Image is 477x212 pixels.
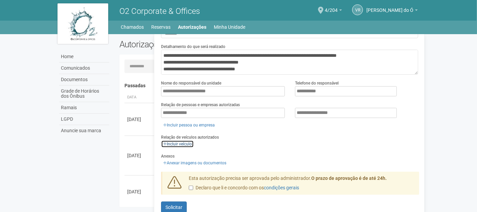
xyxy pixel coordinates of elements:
span: Solicitar [165,205,182,210]
a: [PERSON_NAME] do Ó [366,8,418,14]
label: Relação de pessoas e empresas autorizadas [161,102,240,108]
a: Anuncie sua marca [59,125,109,136]
input: Declaro que li e concordo com oscondições gerais [189,186,193,190]
a: LGPD [59,114,109,125]
span: 4/204 [325,1,338,13]
label: Nome do responsável da unidade [161,80,221,86]
div: [DATE] [127,116,152,123]
div: Esta autorização precisa ser aprovada pelo administrador. [184,175,419,195]
span: Viviane Rocha do Ó [366,1,413,13]
a: 4/204 [325,8,342,14]
a: Autorizações [178,22,206,32]
a: Minha Unidade [214,22,245,32]
a: Home [59,51,109,63]
h4: Passadas [124,83,414,88]
a: Reservas [151,22,171,32]
div: [DATE] [127,152,152,159]
a: Incluir veículo [161,140,194,148]
th: Data [124,92,155,103]
img: logo.jpg [58,3,108,44]
a: Anexar imagens ou documentos [161,159,228,167]
a: VR [352,4,363,15]
span: O2 Corporate & Offices [119,6,200,16]
label: Anexos [161,153,175,159]
a: Ramais [59,102,109,114]
h2: Autorizações [119,39,264,49]
label: Detalhamento do que será realizado [161,44,225,50]
div: [DATE] [127,188,152,195]
a: Comunicados [59,63,109,74]
label: Telefone do responsável [295,80,339,86]
a: Documentos [59,74,109,86]
label: Relação de veículos autorizados [161,134,219,140]
a: Incluir pessoa ou empresa [161,121,217,129]
a: condições gerais [264,185,299,190]
strong: O prazo de aprovação é de até 24h. [311,175,387,181]
label: Declaro que li e concordo com os [189,185,299,191]
a: Grade de Horários dos Ônibus [59,86,109,102]
a: Chamados [121,22,144,32]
